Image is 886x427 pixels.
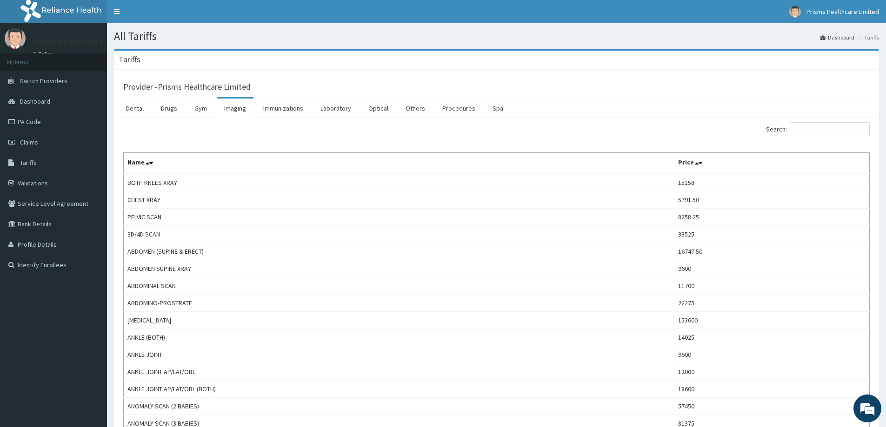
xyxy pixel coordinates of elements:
td: 3D/4D SCAN [124,226,674,243]
img: d_794563401_company_1708531726252_794563401 [17,46,38,70]
td: 9600 [674,346,869,363]
td: CHEST XRAY [124,191,674,209]
a: Imaging [217,99,253,118]
textarea: Type your message and hit 'Enter' [5,254,177,286]
td: 22275 [674,295,869,312]
a: Online [33,51,55,57]
span: Prisms Healthcare Limited [806,7,879,16]
p: Prisms Healthcare Limited [33,38,128,46]
label: Search: [766,122,870,136]
td: 33525 [674,226,869,243]
span: Dashboard [20,97,50,105]
td: ABDOMEN SUPINE XRAY [124,260,674,277]
a: Drugs [153,99,185,118]
span: Switch Providers [20,77,67,85]
td: ABDOMINO-PROSTRATE [124,295,674,312]
li: Tariffs [855,33,879,41]
th: Price [674,153,869,174]
a: Laboratory [313,99,359,118]
a: Gym [187,99,214,118]
td: PELVIC SCAN [124,209,674,226]
a: Immunizations [256,99,311,118]
td: ABDOMEN (SUPINE & ERECT) [124,243,674,260]
td: 11700 [674,277,869,295]
h1: All Tariffs [114,30,879,42]
td: [MEDICAL_DATA] [124,312,674,329]
td: 9600 [674,260,869,277]
span: We're online! [54,117,128,211]
h3: Tariffs [119,55,140,64]
input: Search: [790,122,870,136]
td: 15158 [674,174,869,191]
th: Name [124,153,674,174]
td: 153600 [674,312,869,329]
a: Spa [485,99,511,118]
div: Minimize live chat window [153,5,175,27]
img: User Image [5,28,26,49]
a: Others [398,99,433,118]
td: ABDOMINAL SCAN [124,277,674,295]
a: Procedures [435,99,483,118]
td: 12000 [674,363,869,381]
td: 14025 [674,329,869,346]
td: 57450 [674,398,869,415]
td: ANKLE JOINT [124,346,674,363]
td: ANKLE JOINT AP/LAT/OBL (BOTH) [124,381,674,398]
div: Chat with us now [48,52,156,64]
h3: Provider - Prisms Healthcare Limited [123,83,251,91]
td: 5791.50 [674,191,869,209]
img: User Image [789,6,801,18]
td: ANKLE JOINT AP/LAT/OBL [124,363,674,381]
td: 16747.50 [674,243,869,260]
span: Tariffs [20,158,37,167]
a: Dashboard [820,33,854,41]
td: ANOMALY SCAN (2 BABIES) [124,398,674,415]
span: Claims [20,138,38,146]
a: Dental [119,99,151,118]
td: ANKLE (BOTH) [124,329,674,346]
td: 18600 [674,381,869,398]
td: BOTH KNEES XRAY [124,174,674,191]
a: Optical [361,99,396,118]
td: 8258.25 [674,209,869,226]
